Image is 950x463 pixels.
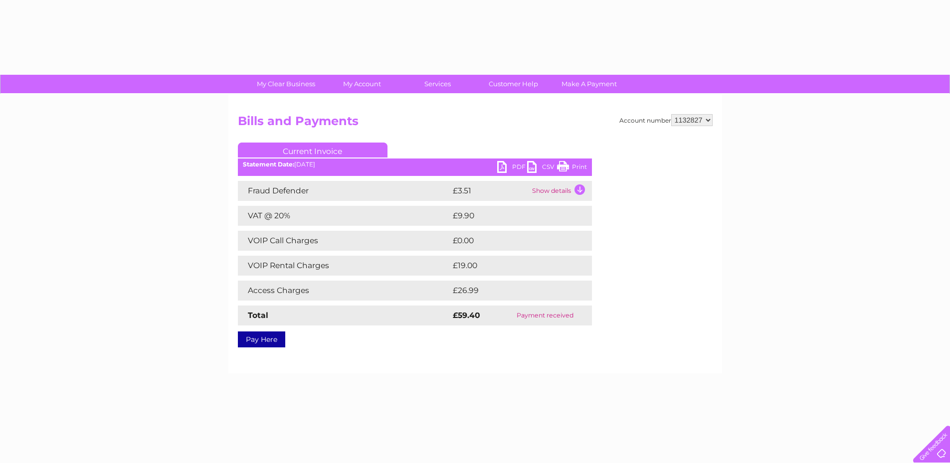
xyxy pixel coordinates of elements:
a: Print [557,161,587,175]
a: My Account [321,75,403,93]
td: £0.00 [450,231,569,251]
td: VOIP Rental Charges [238,256,450,276]
td: Show details [530,181,592,201]
a: CSV [527,161,557,175]
td: Payment received [499,306,591,325]
h2: Bills and Payments [238,114,713,133]
td: £19.00 [450,256,571,276]
a: Pay Here [238,331,285,347]
td: £9.90 [450,206,570,226]
a: My Clear Business [245,75,327,93]
td: £3.51 [450,181,530,201]
div: [DATE] [238,161,592,168]
td: VAT @ 20% [238,206,450,226]
strong: £59.40 [453,310,480,320]
a: Services [396,75,479,93]
a: Current Invoice [238,143,387,157]
a: Customer Help [472,75,555,93]
td: Fraud Defender [238,181,450,201]
strong: Total [248,310,268,320]
b: Statement Date: [243,160,294,168]
div: Account number [619,114,713,126]
a: Make A Payment [548,75,630,93]
td: Access Charges [238,281,450,301]
a: PDF [497,161,527,175]
td: VOIP Call Charges [238,231,450,251]
td: £26.99 [450,281,572,301]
